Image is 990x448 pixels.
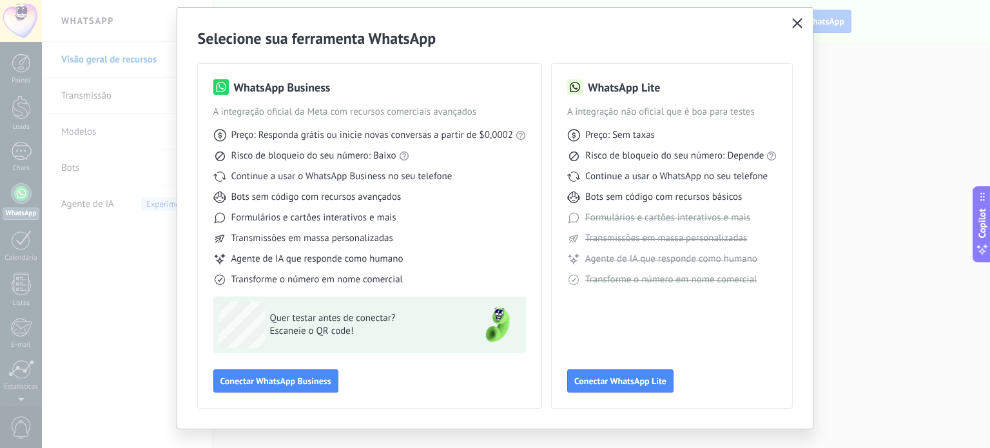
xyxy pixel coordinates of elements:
span: Preço: Responda grátis ou inicie novas conversas a partir de $0,0002 [231,129,513,142]
button: Conectar WhatsApp Lite [567,369,674,393]
span: Transmissões em massa personalizadas [585,232,747,245]
span: Transforme o número em nome comercial [585,273,757,286]
span: Conectar WhatsApp Lite [574,376,666,385]
h3: WhatsApp Business [234,79,331,95]
span: Risco de bloqueio do seu número: Depende [585,150,764,162]
h2: Selecione sua ferramenta WhatsApp [198,28,793,48]
span: A integração não oficial que é boa para testes [567,106,777,119]
button: Conectar WhatsApp Business [213,369,338,393]
span: Bots sem código com recursos básicos [585,191,742,204]
span: A integração oficial da Meta com recursos comerciais avançados [213,106,526,119]
h3: WhatsApp Lite [588,79,660,95]
span: Risco de bloqueio do seu número: Baixo [231,150,396,162]
span: Formulários e cartões interativos e mais [231,211,396,224]
span: Transforme o número em nome comercial [231,273,403,286]
span: Escaneie o QR code! [270,325,458,338]
img: green-phone.png [474,302,521,348]
span: Bots sem código com recursos avançados [231,191,402,204]
span: Agente de IA que responde como humano [231,253,403,266]
span: Continue a usar o WhatsApp Business no seu telefone [231,170,452,183]
span: Copilot [976,208,989,238]
span: Conectar WhatsApp Business [220,376,331,385]
span: Quer testar antes de conectar? [270,312,458,325]
span: Formulários e cartões interativos e mais [585,211,750,224]
span: Transmissões em massa personalizadas [231,232,393,245]
span: Agente de IA que responde como humano [585,253,757,266]
span: Preço: Sem taxas [585,129,655,142]
span: Continue a usar o WhatsApp no seu telefone [585,170,768,183]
